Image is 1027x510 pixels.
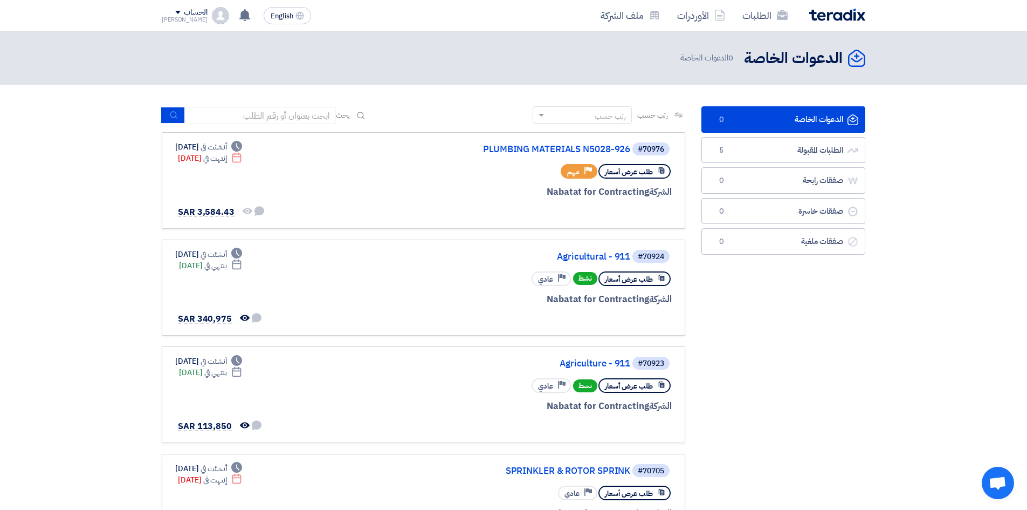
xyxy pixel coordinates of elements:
a: Agriculture - 911 [415,359,630,369]
h2: الدعوات الخاصة [744,48,843,69]
span: عادي [538,381,553,391]
span: أنشئت في [201,463,226,474]
a: ملف الشركة [592,3,668,28]
img: Teradix logo [809,9,865,21]
span: أنشئت في [201,356,226,367]
img: profile_test.png [212,7,229,24]
span: 0 [715,236,728,247]
a: دردشة مفتوحة [982,467,1014,499]
span: أنشئت في [201,141,226,153]
div: رتب حسب [595,111,626,122]
span: SAR 3,584.43 [178,206,235,219]
span: English [271,12,293,20]
span: ينتهي في [204,367,226,378]
span: الشركة [649,185,672,199]
span: عادي [564,488,580,499]
a: صفقات خاسرة0 [701,198,865,225]
span: طلب عرض أسعار [605,488,653,499]
a: PLUMBING MATERIALS N5028-926 [415,145,630,154]
span: 0 [715,206,728,217]
div: [DATE] [178,474,242,486]
a: SPRINKLER & ROTOR SPRINK [415,466,630,476]
span: SAR 113,850 [178,420,232,433]
span: 0 [715,175,728,186]
span: بحث [336,110,350,121]
a: صفقات رابحة0 [701,167,865,194]
span: الدعوات الخاصة [680,52,735,64]
span: 0 [715,114,728,125]
span: طلب عرض أسعار [605,274,653,284]
span: إنتهت في [203,474,226,486]
span: عادي [538,274,553,284]
div: #70705 [638,467,664,475]
div: [DATE] [179,367,242,378]
div: [DATE] [179,260,242,271]
div: [DATE] [175,249,242,260]
div: #70923 [638,360,664,368]
span: 5 [715,145,728,156]
a: Agricultural - 911 [415,252,630,262]
span: أنشئت في [201,249,226,260]
span: 0 [728,52,733,64]
a: الطلبات [734,3,796,28]
div: [DATE] [175,463,242,474]
div: [DATE] [175,141,242,153]
span: طلب عرض أسعار [605,381,653,391]
span: الشركة [649,293,672,306]
div: Nabatat for Contracting [412,399,672,413]
div: الحساب [184,8,207,17]
span: نشط [573,379,597,392]
input: ابحث بعنوان أو رقم الطلب [185,107,336,124]
div: Nabatat for Contracting [412,185,672,199]
button: English [264,7,311,24]
div: Nabatat for Contracting [412,293,672,307]
span: مهم [567,167,580,177]
a: الدعوات الخاصة0 [701,106,865,133]
div: [DATE] [175,356,242,367]
div: #70924 [638,253,664,261]
span: SAR 340,975 [178,312,232,325]
a: الطلبات المقبولة5 [701,137,865,164]
div: [DATE] [178,153,242,164]
div: #70976 [638,146,664,153]
a: صفقات ملغية0 [701,228,865,255]
a: الأوردرات [668,3,734,28]
span: رتب حسب [637,110,668,121]
span: إنتهت في [203,153,226,164]
span: طلب عرض أسعار [605,167,653,177]
span: نشط [573,272,597,285]
span: ينتهي في [204,260,226,271]
span: الشركة [649,399,672,413]
div: [PERSON_NAME] [162,17,208,23]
